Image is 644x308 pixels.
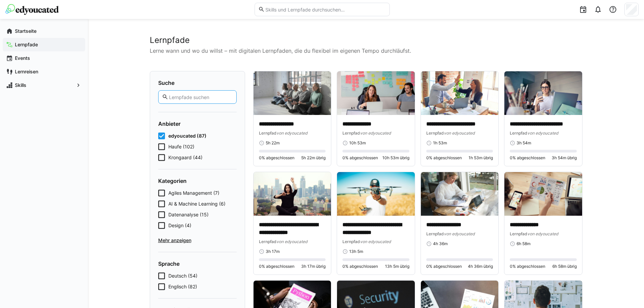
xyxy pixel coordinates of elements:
[259,239,277,244] span: Lernpfad
[527,231,558,236] span: von edyoucated
[259,264,294,269] span: 0% abgeschlossen
[158,177,237,184] h4: Kategorien
[168,211,209,218] span: Datenanalyse (15)
[527,131,558,136] span: von edyoucated
[277,239,307,244] span: von edyoucated
[510,155,545,161] span: 0% abgeschlossen
[510,231,527,236] span: Lernpfad
[301,264,326,269] span: 3h 17m übrig
[158,260,237,267] h4: Sprache
[385,264,409,269] span: 13h 5m übrig
[510,131,527,136] span: Lernpfad
[517,241,530,246] span: 6h 58m
[342,239,360,244] span: Lernpfad
[168,94,233,100] input: Lernpfade suchen
[259,155,294,161] span: 0% abgeschlossen
[349,140,366,146] span: 10h 53m
[266,249,280,254] span: 3h 17m
[337,172,415,216] img: image
[168,133,207,139] span: edyoucated (87)
[426,155,462,161] span: 0% abgeschlossen
[150,47,582,55] p: Lerne wann und wo du willst – mit digitalen Lernpfaden, die du flexibel im eigenen Tempo durchläu...
[266,140,280,146] span: 5h 22m
[360,131,391,136] span: von edyoucated
[168,273,197,279] span: Deutsch (54)
[168,154,202,161] span: Krongaard (44)
[158,237,237,244] span: Mehr anzeigen
[468,264,493,269] span: 4h 36m übrig
[254,71,331,115] img: image
[421,71,499,115] img: image
[265,6,386,13] input: Skills und Lernpfade durchsuchen…
[426,131,444,136] span: Lernpfad
[517,140,531,146] span: 3h 54m
[168,190,219,196] span: Agiles Management (7)
[552,155,577,161] span: 3h 54m übrig
[444,131,475,136] span: von edyoucated
[444,231,475,236] span: von edyoucated
[168,200,225,207] span: AI & Machine Learning (6)
[342,264,378,269] span: 0% abgeschlossen
[433,241,448,246] span: 4h 36m
[433,140,447,146] span: 1h 53m
[337,71,415,115] img: image
[342,155,378,161] span: 0% abgeschlossen
[349,249,363,254] span: 13h 5m
[301,155,326,161] span: 5h 22m übrig
[382,155,409,161] span: 10h 53m übrig
[426,264,462,269] span: 0% abgeschlossen
[150,35,582,45] h2: Lernpfade
[510,264,545,269] span: 0% abgeschlossen
[552,264,577,269] span: 6h 58m übrig
[342,131,360,136] span: Lernpfad
[360,239,391,244] span: von edyoucated
[426,231,444,236] span: Lernpfad
[168,222,191,229] span: Design (4)
[277,131,307,136] span: von edyoucated
[259,131,277,136] span: Lernpfad
[168,143,194,150] span: Haufe (102)
[504,172,582,216] img: image
[158,79,237,86] h4: Suche
[168,283,197,290] span: Englisch (82)
[504,71,582,115] img: image
[421,172,499,216] img: image
[158,120,237,127] h4: Anbieter
[469,155,493,161] span: 1h 53m übrig
[254,172,331,216] img: image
